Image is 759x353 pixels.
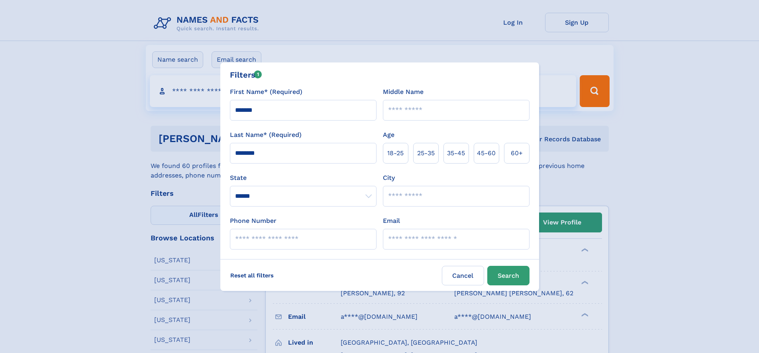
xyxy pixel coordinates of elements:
span: 18‑25 [387,148,404,158]
label: Last Name* (Required) [230,130,302,140]
label: Email [383,216,400,226]
label: City [383,173,395,183]
label: Phone Number [230,216,277,226]
label: Middle Name [383,87,424,97]
span: 35‑45 [447,148,465,158]
div: Filters [230,69,262,81]
label: First Name* (Required) [230,87,302,97]
label: Reset all filters [225,266,279,285]
span: 60+ [511,148,523,158]
label: Age [383,130,394,140]
button: Search [487,266,530,285]
span: 45‑60 [477,148,496,158]
label: State [230,173,377,183]
label: Cancel [442,266,484,285]
span: 25‑35 [417,148,435,158]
